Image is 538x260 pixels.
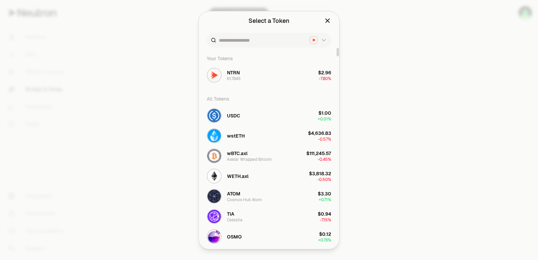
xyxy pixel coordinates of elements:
[203,186,335,206] button: ATOM LogoATOMCosmos Hub Atom$3.30+0.71%
[203,51,335,65] div: Your Tokens
[207,109,221,122] img: USDC Logo
[207,169,221,183] img: WETH.axl Logo
[227,190,240,197] span: ATOM
[207,230,221,243] img: OSMO Logo
[227,197,262,202] div: Cosmos Hub Atom
[203,65,335,85] button: NTRN LogoNTRN61.7845$2.96-7.80%
[308,129,331,136] div: $4,636.83
[227,112,240,119] span: USDC
[203,105,335,125] button: USDC LogoUSDC$1.00+0.01%
[319,76,331,81] span: -7.80%
[227,173,248,179] span: WETH.axl
[207,210,221,223] img: TIA Logo
[318,116,331,121] span: + 0.01%
[227,233,242,240] span: OSMO
[227,217,242,222] div: Celestia
[306,150,331,156] div: $111,245.57
[203,206,335,226] button: TIA LogoTIACelestia$0.94-7.15%
[207,189,221,203] img: ATOM Logo
[318,136,331,142] span: -0.57%
[310,36,327,44] button: Neutron LogoNeutron Logo
[227,69,240,76] span: NTRN
[309,170,331,177] div: $3,818.32
[203,146,335,166] button: wBTC.axl LogowBTC.axlAxelar Wrapped Bitcoin$111,245.57-0.45%
[318,109,331,116] div: $1.00
[318,156,331,162] span: -0.45%
[203,125,335,146] button: wstETH LogowstETH$4,636.83-0.57%
[319,197,331,202] span: + 0.71%
[318,69,331,76] div: $2.96
[203,226,335,247] button: OSMO LogoOSMO$0.12+0.76%
[227,210,234,217] span: TIA
[227,76,241,81] div: 61.7845
[319,230,331,237] div: $0.12
[207,129,221,142] img: wstETH Logo
[318,190,331,197] div: $3.30
[317,177,331,182] span: -0.50%
[207,149,221,162] img: wBTC.axl Logo
[203,166,335,186] button: WETH.axl LogoWETH.axl$3,818.32-0.50%
[318,210,331,217] div: $0.94
[320,217,331,222] span: -7.15%
[203,92,335,105] div: All Tokens
[318,237,331,243] span: + 0.76%
[227,150,247,156] span: wBTC.axl
[207,68,221,82] img: NTRN Logo
[248,16,290,25] div: Select a Token
[324,16,331,25] button: Close
[227,132,245,139] span: wstETH
[227,156,272,162] div: Axelar Wrapped Bitcoin
[311,37,317,43] img: Neutron Logo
